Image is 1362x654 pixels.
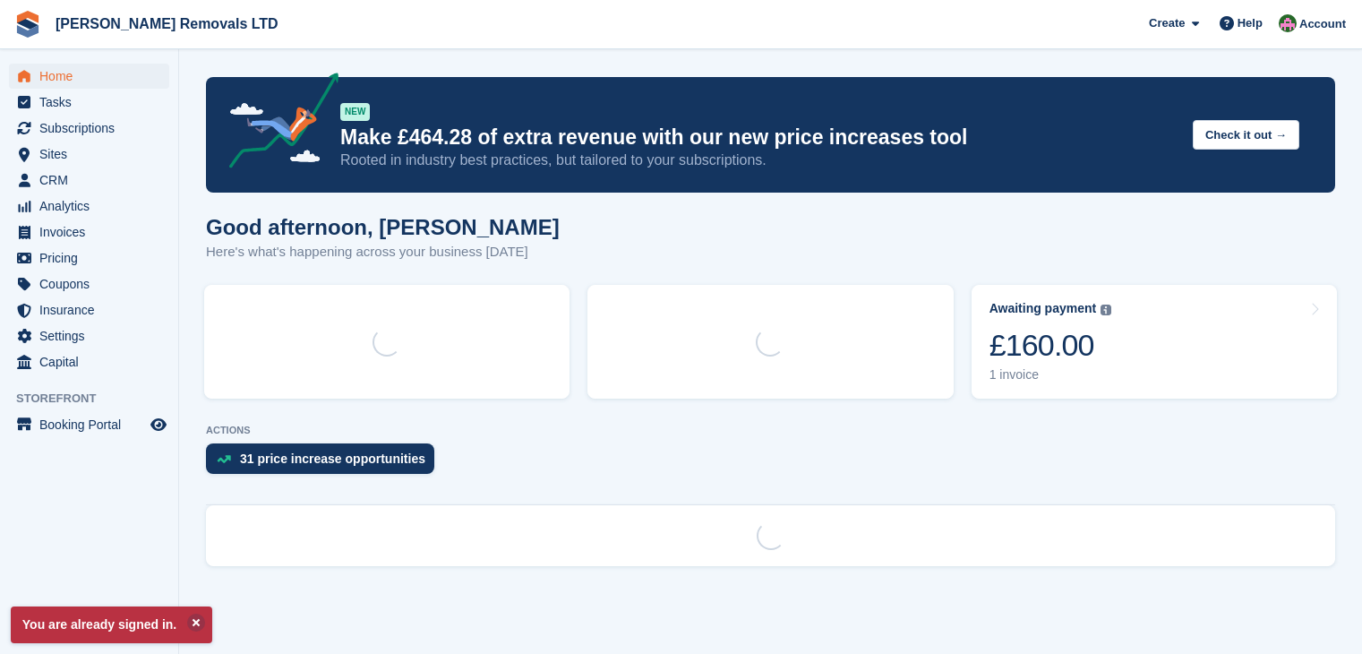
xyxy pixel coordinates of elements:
p: ACTIONS [206,425,1335,436]
span: Insurance [39,297,147,323]
span: Coupons [39,271,147,297]
img: stora-icon-8386f47178a22dfd0bd8f6a31ec36ba5ce8667c1dd55bd0f319d3a0aa187defe.svg [14,11,41,38]
button: Check it out → [1193,120,1299,150]
a: menu [9,90,169,115]
span: Settings [39,323,147,349]
span: CRM [39,168,147,193]
div: 31 price increase opportunities [240,452,425,466]
a: menu [9,168,169,193]
a: 31 price increase opportunities [206,443,443,483]
a: menu [9,412,169,437]
a: Awaiting payment £160.00 1 invoice [972,285,1337,399]
img: price_increase_opportunities-93ffe204e8149a01c8c9dc8f82e8f89637d9d84a8eef4429ea346261dce0b2c0.svg [217,455,231,463]
h1: Good afternoon, [PERSON_NAME] [206,215,560,239]
div: 1 invoice [989,367,1112,383]
img: price-adjustments-announcement-icon-8257ccfd72463d97f412b2fc003d46551f7dbcb40ab6d574587a9cd5c0d94... [214,73,339,175]
div: NEW [340,103,370,121]
a: menu [9,271,169,297]
a: menu [9,323,169,349]
span: Account [1299,15,1346,33]
span: Help [1238,14,1263,32]
a: menu [9,349,169,374]
span: Storefront [16,390,178,408]
span: Invoices [39,219,147,245]
a: menu [9,194,169,219]
a: menu [9,142,169,167]
span: Sites [39,142,147,167]
span: Booking Portal [39,412,147,437]
a: menu [9,245,169,271]
img: Paul Withers [1279,14,1297,32]
div: £160.00 [989,327,1112,364]
span: Tasks [39,90,147,115]
a: [PERSON_NAME] Removals LTD [48,9,286,39]
div: Awaiting payment [989,301,1097,316]
span: Home [39,64,147,89]
a: Preview store [148,414,169,435]
span: Create [1149,14,1185,32]
span: Analytics [39,194,147,219]
span: Capital [39,349,147,374]
p: Rooted in industry best practices, but tailored to your subscriptions. [340,151,1178,170]
span: Subscriptions [39,116,147,141]
a: menu [9,297,169,323]
span: Pricing [39,245,147,271]
p: Here's what's happening across your business [DATE] [206,242,560,262]
img: icon-info-grey-7440780725fd019a000dd9b08b2336e03edf1995a4989e88bcd33f0948082b44.svg [1101,305,1111,315]
a: menu [9,219,169,245]
a: menu [9,116,169,141]
p: You are already signed in. [11,607,212,643]
p: Make £464.28 of extra revenue with our new price increases tool [340,125,1178,151]
a: menu [9,64,169,89]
